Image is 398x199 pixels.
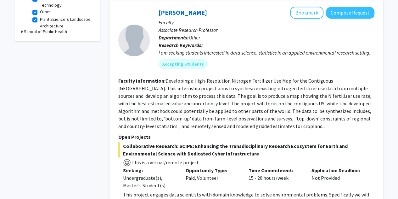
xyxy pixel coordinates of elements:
[290,7,323,19] button: Add Dong Liang to Bookmarks
[5,171,27,194] iframe: Chat
[40,16,92,29] label: Plant Science & Landscape Architecture
[307,167,370,189] div: Not Provided
[159,59,208,69] mat-chip: Accepting Students
[159,49,374,56] div: I am seeking students interested in data science, statistics in an applied environmental research...
[159,26,374,34] p: Associate Research Professor
[189,34,200,41] span: Other
[181,167,244,189] div: Paid, Volunteer
[159,42,203,48] b: Research Keywords:
[159,9,207,16] a: [PERSON_NAME]
[159,34,189,41] b: Departments:
[186,167,239,174] p: Opportunity Type:
[40,9,51,15] label: Other
[123,167,177,174] p: Seeking:
[123,174,177,189] div: Undergraduate(s), Master's Student(s)
[24,28,67,35] h3: School of Public Health
[118,133,374,141] p: Open Projects
[131,159,199,166] span: This is a virtual/remote project
[118,142,374,157] span: Collaborative Research: SCIPE: Enhancing the Transdisciplinary Research Ecosystem for Earth and E...
[249,167,302,174] p: Time Commitment:
[244,167,307,189] div: 15 - 20 hours/week
[326,7,374,19] button: Compose Request to Dong Liang
[311,167,365,174] p: Application Deadline:
[118,78,165,84] b: Faculty Information:
[159,19,374,26] p: Faculty
[118,78,373,129] fg-read-more: Developing a High-Resolution Nitrogen Fertilizer Use Map for the Contiguous [GEOGRAPHIC_DATA]. Th...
